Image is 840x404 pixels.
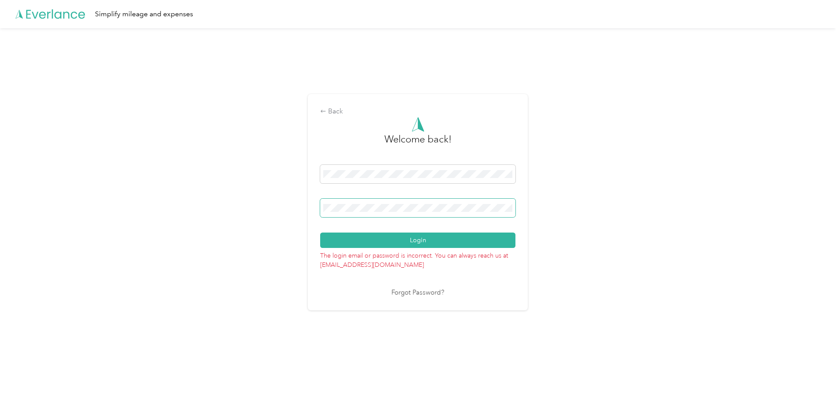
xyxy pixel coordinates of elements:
[384,132,452,156] h3: greeting
[391,288,444,298] a: Forgot Password?
[320,248,515,269] p: The login email or password is incorrect. You can always reach us at [EMAIL_ADDRESS][DOMAIN_NAME]
[95,9,193,20] div: Simplify mileage and expenses
[320,233,515,248] button: Login
[320,106,515,117] div: Back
